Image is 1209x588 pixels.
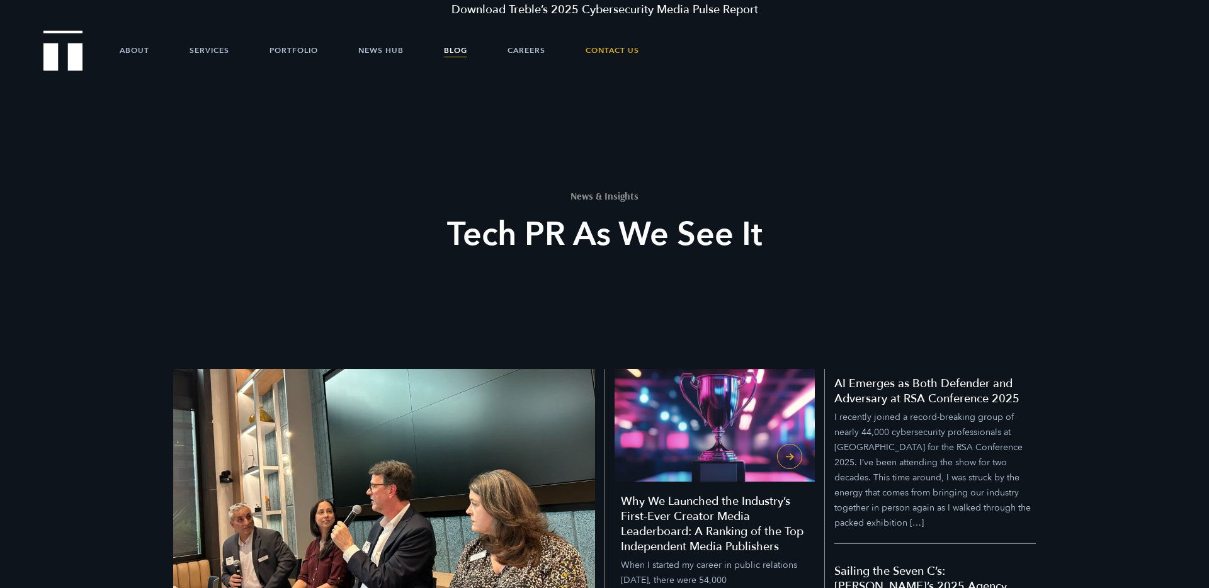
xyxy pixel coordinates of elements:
[372,191,837,201] h1: News & Insights
[621,494,815,555] h4: Why We Launched the Industry’s First-Ever Creator Media Leaderboard: A Ranking of the Top Indepen...
[444,31,467,69] a: Blog
[190,31,229,69] a: Services
[372,212,837,257] h2: Tech PR As We See It
[834,376,1036,407] h5: AI Emerges as Both Defender and Adversary at RSA Conference 2025
[43,30,83,71] img: Treble logo
[615,369,815,482] img: Why We Launched the Industry’s First-Ever Creator Media Leaderboard: A Ranking of the Top Indepen...
[44,31,82,70] a: Treble Homepage
[270,31,318,69] a: Portfolio
[586,31,639,69] a: Contact Us
[358,31,404,69] a: News Hub
[834,410,1036,531] p: I recently joined a record-breaking group of nearly 44,000 cybersecurity professionals at [GEOGRA...
[508,31,545,69] a: Careers
[120,31,149,69] a: About
[834,376,1036,544] a: AI Emerges as Both Defender and Adversary at RSA Conference 2025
